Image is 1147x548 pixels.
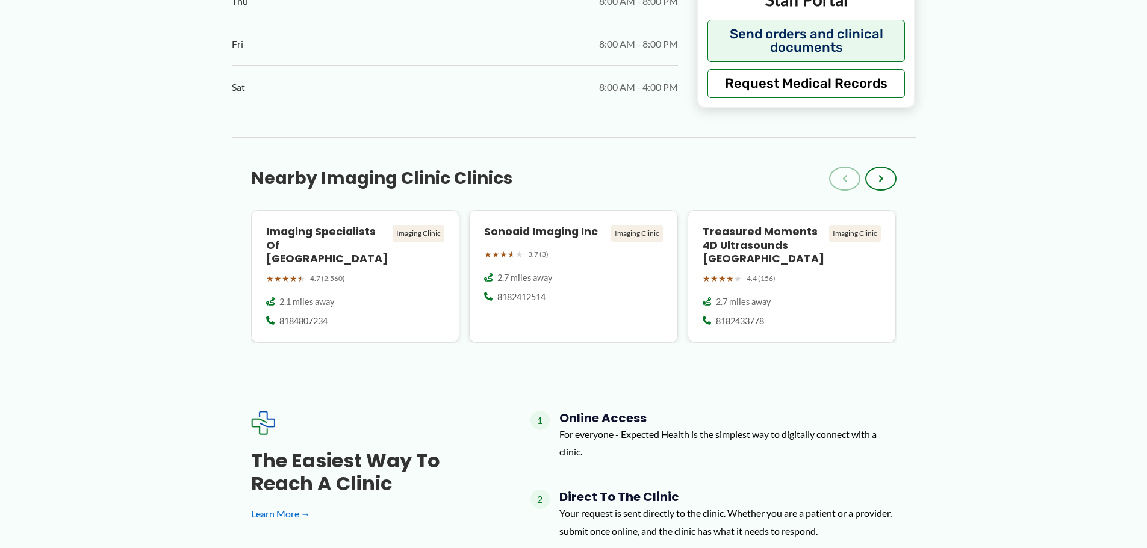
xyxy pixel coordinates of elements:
[251,449,492,496] h3: The Easiest Way to Reach a Clinic
[393,225,444,242] div: Imaging Clinic
[559,504,897,540] p: Your request is sent directly to the clinic. Whether you are a patient or a provider, submit once...
[716,296,771,308] span: 2.7 miles away
[279,315,328,327] span: 8184807234
[703,225,825,266] h4: Treasured Moments 4D Ultrasounds [GEOGRAPHIC_DATA]
[878,171,883,186] span: ›
[251,505,492,523] a: Learn More →
[559,425,897,461] p: For everyone - Expected Health is the simplest way to digitally connect with a clinic.
[716,315,764,327] span: 8182433778
[497,291,546,303] span: 8182412514
[865,167,897,191] button: ›
[829,167,860,191] button: ‹
[508,247,515,262] span: ★
[559,490,897,504] h4: Direct to the Clinic
[266,225,388,266] h4: Imaging Specialists of [GEOGRAPHIC_DATA]
[515,247,523,262] span: ★
[266,271,274,286] span: ★
[310,272,345,285] span: 4.7 (2,560)
[282,271,290,286] span: ★
[297,271,305,286] span: ★
[251,411,275,435] img: Expected Healthcare Logo
[611,225,663,242] div: Imaging Clinic
[251,168,512,189] h3: Nearby Imaging Clinic Clinics
[599,78,678,96] span: 8:00 AM - 4:00 PM
[707,20,906,62] button: Send orders and clinical documents
[530,490,550,509] span: 2
[747,272,776,285] span: 4.4 (156)
[734,271,742,286] span: ★
[559,411,897,425] h4: Online Access
[497,272,552,284] span: 2.7 miles away
[530,411,550,430] span: 1
[710,271,718,286] span: ★
[528,248,549,261] span: 3.7 (3)
[469,210,678,343] a: Sonoaid Imaging Inc Imaging Clinic ★★★★★ 3.7 (3) 2.7 miles away 8182412514
[500,247,508,262] span: ★
[484,225,606,239] h4: Sonoaid Imaging Inc
[251,210,460,343] a: Imaging Specialists of [GEOGRAPHIC_DATA] Imaging Clinic ★★★★★ 4.7 (2,560) 2.1 miles away 8184807234
[484,247,492,262] span: ★
[726,271,734,286] span: ★
[707,69,906,98] button: Request Medical Records
[703,271,710,286] span: ★
[718,271,726,286] span: ★
[829,225,881,242] div: Imaging Clinic
[290,271,297,286] span: ★
[688,210,897,343] a: Treasured Moments 4D Ultrasounds [GEOGRAPHIC_DATA] Imaging Clinic ★★★★★ 4.4 (156) 2.7 miles away ...
[279,296,334,308] span: 2.1 miles away
[232,35,243,53] span: Fri
[599,35,678,53] span: 8:00 AM - 8:00 PM
[842,171,847,186] span: ‹
[492,247,500,262] span: ★
[232,78,245,96] span: Sat
[274,271,282,286] span: ★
